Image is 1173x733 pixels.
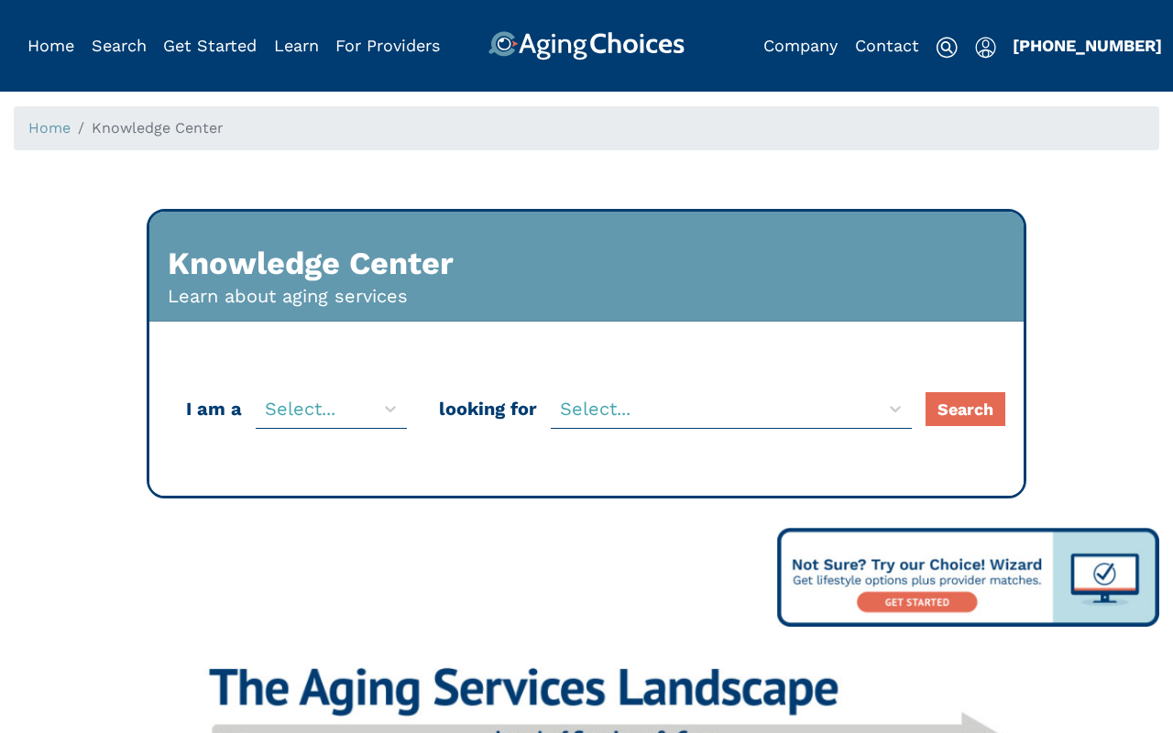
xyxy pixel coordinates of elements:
nav: breadcrumb [14,106,1159,150]
a: Get Started [163,36,257,55]
p: Learn about aging services [168,282,408,310]
a: Home [27,36,74,55]
a: Home [28,119,71,137]
img: What Does Assisted Living Cost? [777,528,1159,627]
p: looking for [434,395,551,422]
a: Learn [274,36,319,55]
a: Company [763,36,838,55]
h1: Knowledge Center [168,245,454,282]
a: Search [92,36,147,55]
span: Knowledge Center [92,119,224,137]
img: AgingChoices [488,31,685,60]
img: search-icon.svg [936,37,958,59]
a: [PHONE_NUMBER] [1013,36,1162,55]
div: Popover trigger [92,31,147,60]
div: Popover trigger [975,31,996,60]
p: I am a [181,395,256,422]
button: Search [926,392,1005,426]
img: user-icon.svg [975,37,996,59]
a: Contact [855,36,919,55]
a: For Providers [335,36,440,55]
